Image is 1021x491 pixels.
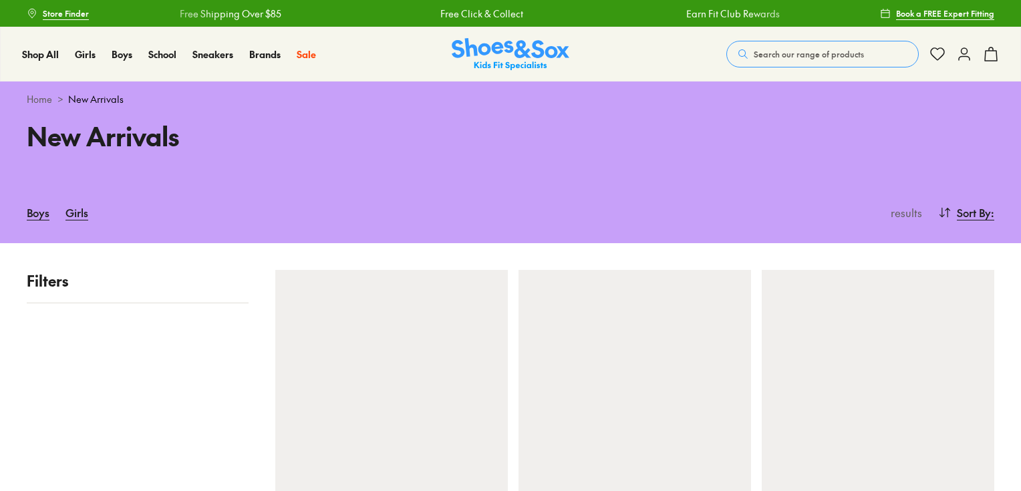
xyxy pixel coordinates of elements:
a: Girls [65,198,88,227]
span: Sort By [957,204,991,220]
span: Book a FREE Expert Fitting [896,7,994,19]
a: Brands [249,47,281,61]
a: Boys [112,47,132,61]
button: Search our range of products [726,41,919,67]
span: Boys [112,47,132,61]
span: Shop All [22,47,59,61]
a: Shop All [22,47,59,61]
a: Earn Fit Club Rewards [685,7,778,21]
a: Store Finder [27,1,89,25]
a: Free Shipping Over $85 [178,7,280,21]
span: School [148,47,176,61]
a: Free Click & Collect [439,7,522,21]
a: School [148,47,176,61]
h1: New Arrivals [27,117,494,155]
span: Sale [297,47,316,61]
a: Shoes & Sox [452,38,569,71]
div: > [27,92,994,106]
span: Search our range of products [754,48,864,60]
span: Sneakers [192,47,233,61]
a: Boys [27,198,49,227]
a: Girls [75,47,96,61]
a: Sneakers [192,47,233,61]
a: Home [27,92,52,106]
span: : [991,204,994,220]
a: Sale [297,47,316,61]
img: SNS_Logo_Responsive.svg [452,38,569,71]
p: results [885,204,922,220]
span: Brands [249,47,281,61]
a: Book a FREE Expert Fitting [880,1,994,25]
span: Store Finder [43,7,89,19]
span: Girls [75,47,96,61]
p: Filters [27,270,249,292]
span: New Arrivals [68,92,124,106]
button: Sort By: [938,198,994,227]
